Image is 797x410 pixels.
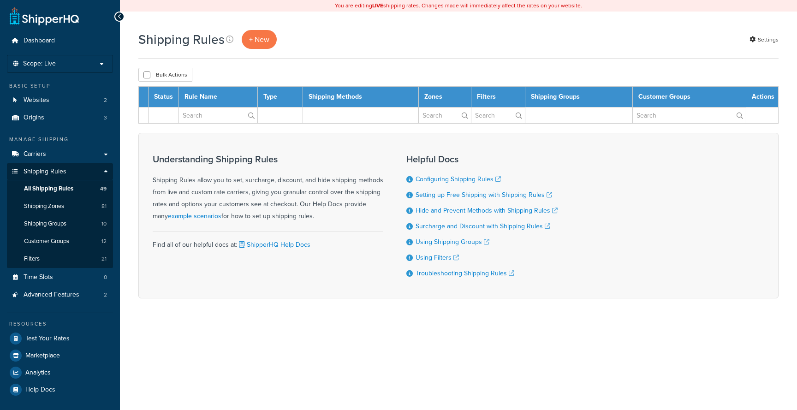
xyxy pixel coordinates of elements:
span: 49 [100,185,107,193]
span: Origins [24,114,44,122]
a: Filters 21 [7,250,113,267]
a: example scenarios [168,211,221,221]
li: Filters [7,250,113,267]
span: Marketplace [25,352,60,360]
li: Shipping Groups [7,215,113,232]
a: Surcharge and Discount with Shipping Rules [416,221,550,231]
th: Status [149,87,179,107]
a: Settings [749,33,779,46]
a: Dashboard [7,32,113,49]
span: Time Slots [24,273,53,281]
h3: Understanding Shipping Rules [153,154,383,164]
span: Help Docs [25,386,55,394]
span: 21 [101,255,107,263]
div: Shipping Rules allow you to set, surcharge, discount, and hide shipping methods from live and cus... [153,154,383,222]
th: Shipping Methods [303,87,418,107]
li: Customer Groups [7,233,113,250]
a: Shipping Groups 10 [7,215,113,232]
span: 12 [101,238,107,245]
span: Analytics [25,369,51,377]
input: Search [419,107,471,123]
span: Filters [24,255,40,263]
th: Rule Name [179,87,258,107]
span: Shipping Groups [24,220,66,228]
a: Setting up Free Shipping with Shipping Rules [416,190,552,200]
span: Shipping Zones [24,202,64,210]
span: Customer Groups [24,238,69,245]
li: All Shipping Rules [7,180,113,197]
th: Filters [471,87,525,107]
th: Shipping Groups [525,87,633,107]
li: Shipping Zones [7,198,113,215]
li: Advanced Features [7,286,113,303]
li: Shipping Rules [7,163,113,268]
input: Search [471,107,525,123]
a: Origins 3 [7,109,113,126]
span: Dashboard [24,37,55,45]
a: Carriers [7,146,113,163]
span: Advanced Features [24,291,79,299]
a: Shipping Rules [7,163,113,180]
th: Zones [418,87,471,107]
input: Search [633,107,746,123]
li: Time Slots [7,269,113,286]
a: Websites 2 [7,92,113,109]
th: Type [257,87,303,107]
b: LIVE [372,1,383,10]
input: Search [179,107,257,123]
a: ShipperHQ Help Docs [237,240,310,250]
a: Marketplace [7,347,113,364]
a: ShipperHQ Home [10,7,79,25]
a: Hide and Prevent Methods with Shipping Rules [416,206,558,215]
div: Find all of our helpful docs at: [153,232,383,251]
span: All Shipping Rules [24,185,73,193]
a: Customer Groups 12 [7,233,113,250]
span: Test Your Rates [25,335,70,343]
div: Manage Shipping [7,136,113,143]
a: Configuring Shipping Rules [416,174,501,184]
a: Using Filters [416,253,459,262]
li: Origins [7,109,113,126]
a: Advanced Features 2 [7,286,113,303]
h3: Helpful Docs [406,154,558,164]
li: Websites [7,92,113,109]
a: All Shipping Rules 49 [7,180,113,197]
span: 3 [104,114,107,122]
span: Shipping Rules [24,168,66,176]
th: Actions [746,87,779,107]
button: Bulk Actions [138,68,192,82]
th: Customer Groups [633,87,746,107]
span: Websites [24,96,49,104]
a: Test Your Rates [7,330,113,347]
a: Help Docs [7,381,113,398]
span: 10 [101,220,107,228]
span: 0 [104,273,107,281]
span: 2 [104,96,107,104]
a: Troubleshooting Shipping Rules [416,268,514,278]
a: Shipping Zones 81 [7,198,113,215]
span: Scope: Live [23,60,56,68]
div: Resources [7,320,113,328]
span: Carriers [24,150,46,158]
h1: Shipping Rules [138,30,225,48]
span: 81 [101,202,107,210]
a: Time Slots 0 [7,269,113,286]
a: Analytics [7,364,113,381]
p: + New [242,30,277,49]
span: 2 [104,291,107,299]
div: Basic Setup [7,82,113,90]
a: Using Shipping Groups [416,237,489,247]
